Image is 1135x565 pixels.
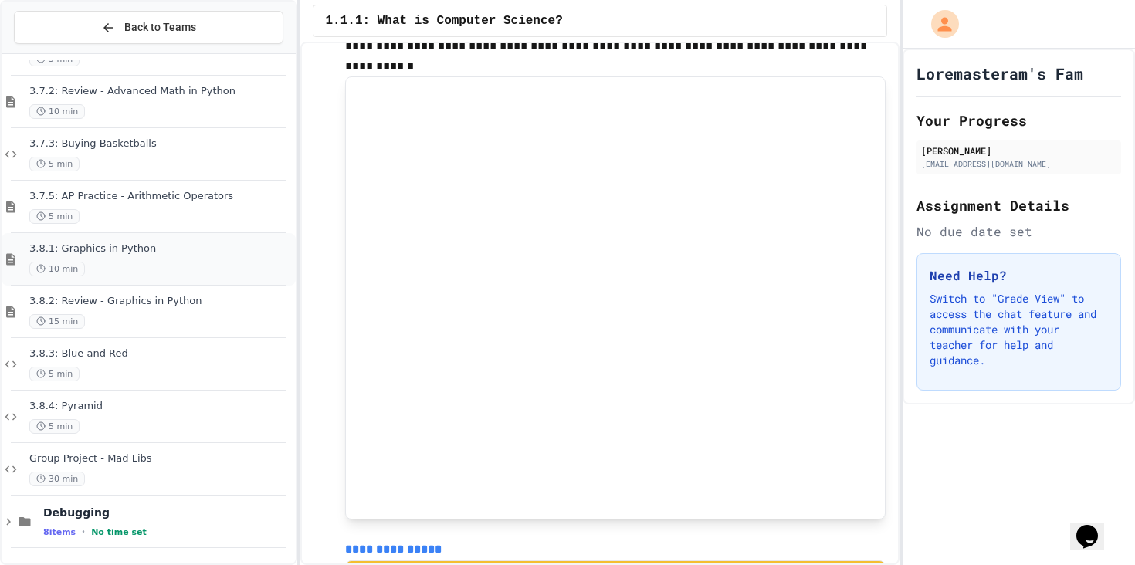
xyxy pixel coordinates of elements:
[82,526,85,538] span: •
[930,266,1108,285] h3: Need Help?
[29,347,293,360] span: 3.8.3: Blue and Red
[91,527,147,537] span: No time set
[29,242,293,255] span: 3.8.1: Graphics in Python
[124,19,196,36] span: Back to Teams
[29,262,85,276] span: 10 min
[29,472,85,486] span: 30 min
[326,12,563,30] span: 1.1.1: What is Computer Science?
[14,11,283,44] button: Back to Teams
[915,6,963,42] div: My Account
[29,85,293,98] span: 3.7.2: Review - Advanced Math in Python
[29,419,80,434] span: 5 min
[43,506,293,519] span: Debugging
[916,110,1121,131] h2: Your Progress
[1070,503,1120,550] iframe: chat widget
[29,104,85,119] span: 10 min
[916,222,1121,241] div: No due date set
[43,527,76,537] span: 8 items
[29,314,85,329] span: 15 min
[921,158,1116,170] div: [EMAIL_ADDRESS][DOMAIN_NAME]
[29,295,293,308] span: 3.8.2: Review - Graphics in Python
[29,190,293,203] span: 3.7.5: AP Practice - Arithmetic Operators
[29,137,293,151] span: 3.7.3: Buying Basketballs
[29,400,293,413] span: 3.8.4: Pyramid
[29,367,80,381] span: 5 min
[921,144,1116,157] div: [PERSON_NAME]
[29,157,80,171] span: 5 min
[916,63,1083,84] h1: Loremasteram's Fam
[29,209,80,224] span: 5 min
[916,195,1121,216] h2: Assignment Details
[930,291,1108,368] p: Switch to "Grade View" to access the chat feature and communicate with your teacher for help and ...
[29,452,293,465] span: Group Project - Mad Libs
